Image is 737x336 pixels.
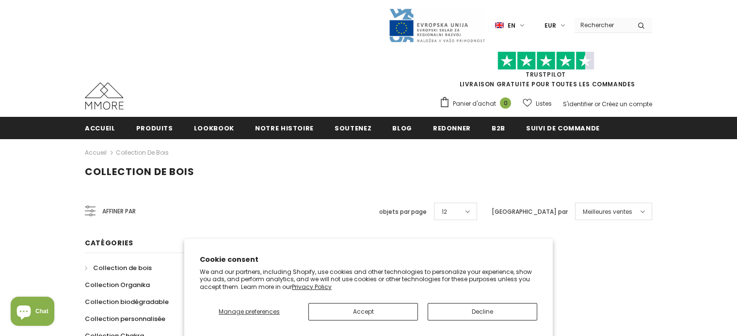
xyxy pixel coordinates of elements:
span: Lookbook [194,124,234,133]
span: Redonner [433,124,471,133]
span: Collection biodégradable [85,297,169,306]
a: Panier d'achat 0 [439,96,516,111]
button: Decline [428,303,537,320]
span: Meilleures ventes [583,207,632,217]
a: Créez un compte [602,100,652,108]
a: Collection biodégradable [85,293,169,310]
img: Cas MMORE [85,82,124,110]
img: Javni Razpis [388,8,485,43]
a: TrustPilot [526,70,566,79]
label: [GEOGRAPHIC_DATA] par [492,207,568,217]
a: Accueil [85,117,115,139]
span: Affiner par [102,206,136,217]
span: Blog [392,124,412,133]
span: Manage preferences [219,307,280,316]
span: Collection de bois [85,165,194,178]
a: Javni Razpis [388,21,485,29]
h2: Cookie consent [200,255,537,265]
a: Collection Organika [85,276,150,293]
span: Collection personnalisée [85,314,165,323]
a: B2B [492,117,505,139]
span: en [508,21,515,31]
input: Search Site [575,18,630,32]
span: Panier d'achat [453,99,496,109]
a: Notre histoire [255,117,314,139]
span: Notre histoire [255,124,314,133]
span: Collection Organika [85,280,150,289]
span: 12 [442,207,447,217]
span: Accueil [85,124,115,133]
span: soutenez [335,124,371,133]
inbox-online-store-chat: Shopify online store chat [8,297,57,328]
a: Redonner [433,117,471,139]
a: Privacy Policy [292,283,332,291]
a: Produits [136,117,173,139]
button: Manage preferences [200,303,299,320]
img: Faites confiance aux étoiles pilotes [497,51,594,70]
label: objets par page [379,207,427,217]
span: Produits [136,124,173,133]
a: S'identifier [563,100,593,108]
span: Collection de bois [93,263,152,272]
a: Lookbook [194,117,234,139]
a: Accueil [85,147,107,159]
span: LIVRAISON GRATUITE POUR TOUTES LES COMMANDES [439,56,652,88]
a: soutenez [335,117,371,139]
a: Blog [392,117,412,139]
span: Catégories [85,238,133,248]
span: or [594,100,600,108]
button: Accept [308,303,418,320]
a: Listes [523,95,552,112]
a: Collection de bois [85,259,152,276]
span: 0 [500,97,511,109]
span: B2B [492,124,505,133]
img: i-lang-1.png [495,21,504,30]
span: Suivi de commande [526,124,600,133]
a: Collection de bois [116,148,169,157]
span: EUR [545,21,556,31]
p: We and our partners, including Shopify, use cookies and other technologies to personalize your ex... [200,268,537,291]
a: Suivi de commande [526,117,600,139]
a: Collection personnalisée [85,310,165,327]
span: Listes [536,99,552,109]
